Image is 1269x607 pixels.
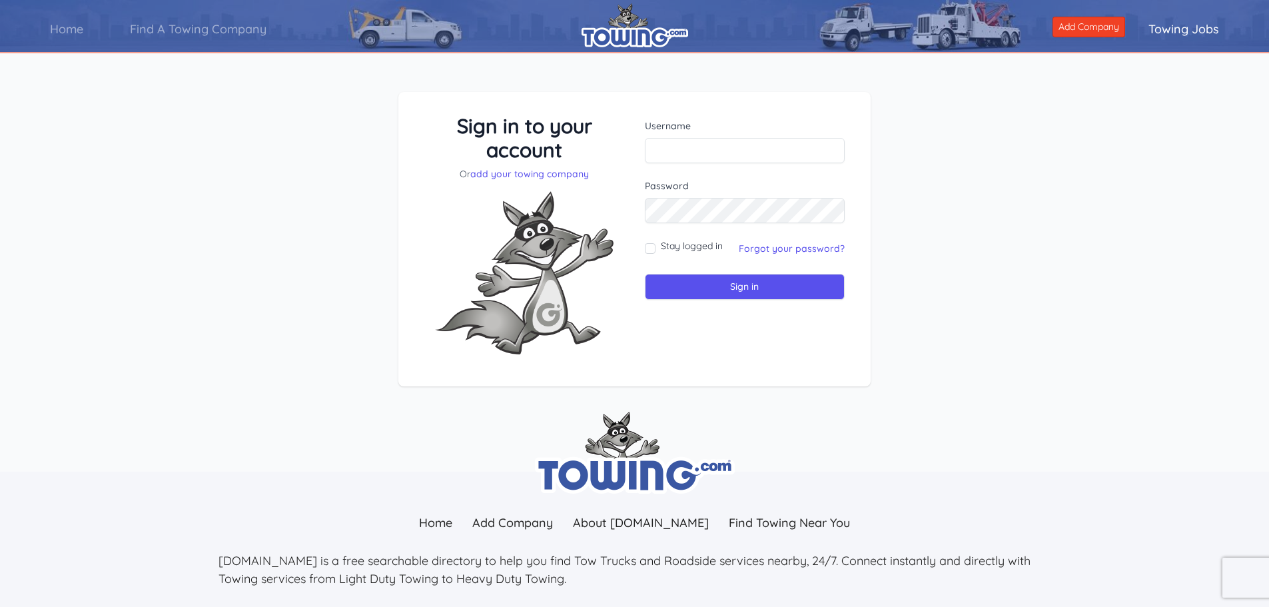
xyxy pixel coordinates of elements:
img: Fox-Excited.png [424,181,624,365]
a: add your towing company [470,168,589,180]
input: Sign in [645,274,845,300]
p: Or [424,167,625,181]
a: Find A Towing Company [107,10,290,48]
img: towing [535,412,735,494]
a: Towing Jobs [1125,10,1242,48]
label: Stay logged in [661,239,723,253]
h3: Sign in to your account [424,114,625,162]
a: Add Company [1053,17,1125,37]
img: logo.png [582,3,688,47]
label: Password [645,179,845,193]
a: About [DOMAIN_NAME] [563,508,719,537]
a: Add Company [462,508,563,537]
p: [DOMAIN_NAME] is a free searchable directory to help you find Tow Trucks and Roadside services ne... [218,552,1051,588]
a: Forgot your password? [739,243,845,255]
a: Home [27,10,107,48]
a: Home [409,508,462,537]
label: Username [645,119,845,133]
a: Find Towing Near You [719,508,860,537]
